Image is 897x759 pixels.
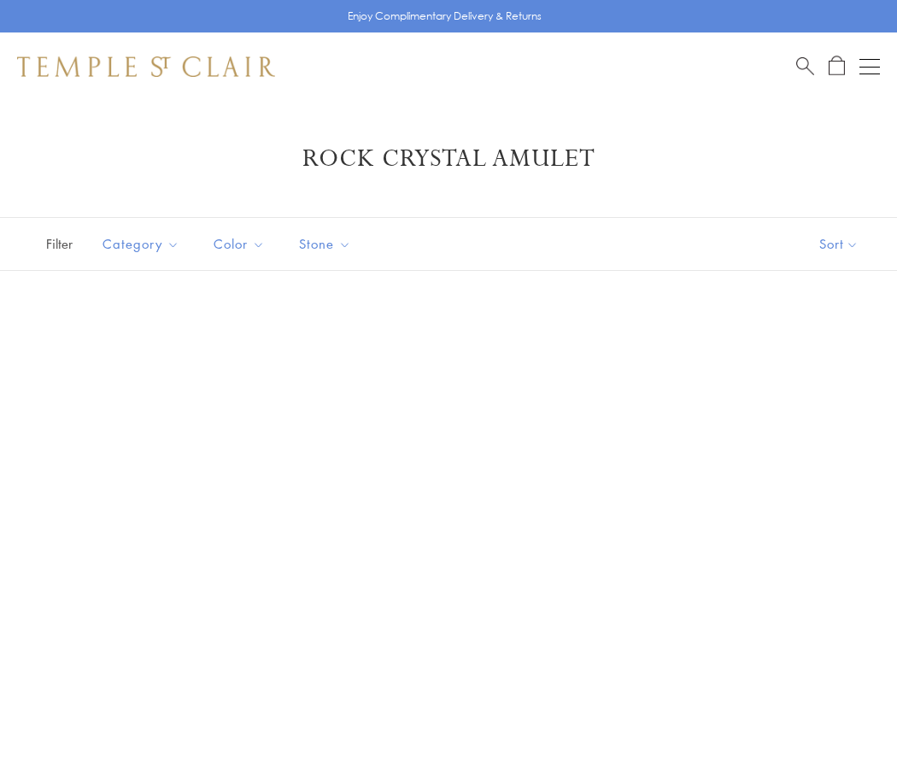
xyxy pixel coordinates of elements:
[286,225,364,263] button: Stone
[290,233,364,255] span: Stone
[17,56,275,77] img: Temple St. Clair
[859,56,880,77] button: Open navigation
[43,144,854,174] h1: Rock Crystal Amulet
[796,56,814,77] a: Search
[348,8,542,25] p: Enjoy Complimentary Delivery & Returns
[829,56,845,77] a: Open Shopping Bag
[205,233,278,255] span: Color
[94,233,192,255] span: Category
[781,218,897,270] button: Show sort by
[201,225,278,263] button: Color
[90,225,192,263] button: Category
